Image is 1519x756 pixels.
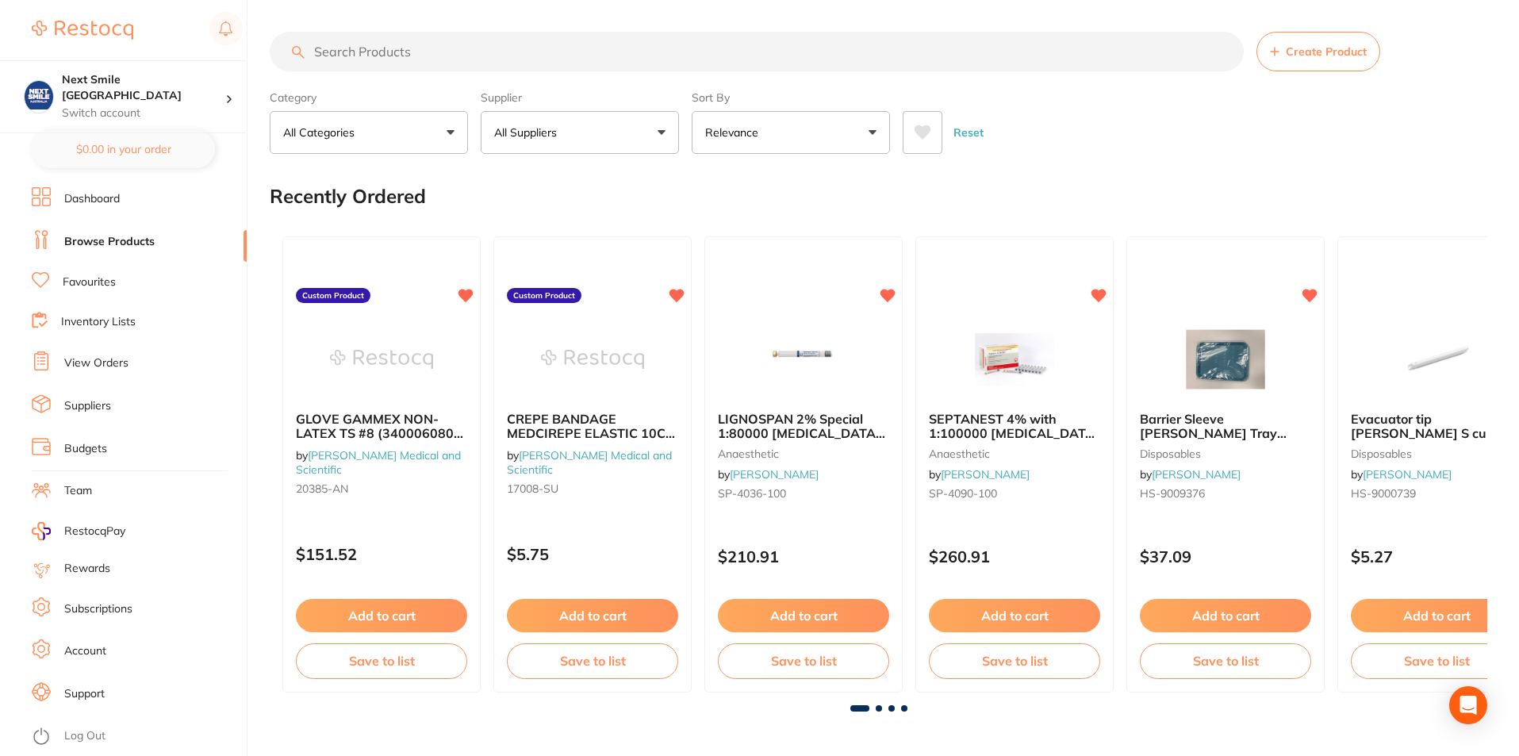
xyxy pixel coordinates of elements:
[283,125,361,140] p: All Categories
[25,81,53,109] img: Next Smile Melbourne
[929,643,1100,678] button: Save to list
[718,447,889,460] small: anaesthetic
[64,601,132,617] a: Subscriptions
[1140,599,1311,632] button: Add to cart
[507,448,672,477] span: by
[718,643,889,678] button: Save to list
[296,545,467,563] p: $151.52
[718,467,819,482] span: by
[507,545,678,563] p: $5.75
[32,522,51,540] img: RestocqPay
[64,561,110,577] a: Rewards
[296,288,370,304] label: Custom Product
[507,448,672,477] a: [PERSON_NAME] Medical and Scientific
[941,467,1030,482] a: [PERSON_NAME]
[270,90,468,105] label: Category
[1256,32,1380,71] button: Create Product
[494,125,563,140] p: All Suppliers
[64,643,106,659] a: Account
[507,482,678,495] small: 17008-SU
[270,32,1244,71] input: Search Products
[61,314,136,330] a: Inventory Lists
[507,412,678,441] b: CREPE BANDAGE MEDCIREPE ELASTIC 10CM (WB004) PACK1/2
[1140,547,1311,566] p: $37.09
[929,467,1030,482] span: by
[929,412,1100,441] b: SEPTANEST 4% with 1:100000 adrenalin 2.2ml 2xBox 50 GOLD
[1351,467,1452,482] span: by
[32,12,133,48] a: Restocq Logo
[270,186,426,208] h2: Recently Ordered
[1449,686,1487,724] div: Open Intercom Messenger
[541,320,644,399] img: CREPE BANDAGE MEDCIREPE ELASTIC 10CM (WB004) PACK1/2
[1140,643,1311,678] button: Save to list
[330,320,433,399] img: GLOVE GAMMEX NON-LATEX TS #8 (340006080) BOX/50
[32,130,215,168] button: $0.00 in your order
[507,288,581,304] label: Custom Product
[507,599,678,632] button: Add to cart
[62,106,225,121] p: Switch account
[1140,447,1311,460] small: disposables
[718,547,889,566] p: $210.91
[718,412,889,441] b: LIGNOSPAN 2% Special 1:80000 adrenalin 2.2ml 2xBox 50 Blue
[64,441,107,457] a: Budgets
[1286,45,1367,58] span: Create Product
[1152,467,1241,482] a: [PERSON_NAME]
[32,21,133,40] img: Restocq Logo
[64,398,111,414] a: Suppliers
[481,111,679,154] button: All Suppliers
[296,482,467,495] small: 20385-AN
[1385,320,1488,399] img: Evacuator tip HENRY SCHEIN S curve Vented 1 side 100 pk
[1363,467,1452,482] a: [PERSON_NAME]
[1140,412,1311,441] b: Barrier Sleeve HENRY SCHEIN Tray covers 36 x 27cm Box 500
[32,522,125,540] a: RestocqPay
[718,599,889,632] button: Add to cart
[507,643,678,678] button: Save to list
[949,111,988,154] button: Reset
[64,234,155,250] a: Browse Products
[296,643,467,678] button: Save to list
[692,90,890,105] label: Sort By
[929,487,1100,500] small: SP-4090-100
[963,320,1066,399] img: SEPTANEST 4% with 1:100000 adrenalin 2.2ml 2xBox 50 GOLD
[730,467,819,482] a: [PERSON_NAME]
[481,90,679,105] label: Supplier
[752,320,855,399] img: LIGNOSPAN 2% Special 1:80000 adrenalin 2.2ml 2xBox 50 Blue
[296,448,461,477] span: by
[1140,467,1241,482] span: by
[296,448,461,477] a: [PERSON_NAME] Medical and Scientific
[1140,487,1311,500] small: HS-9009376
[296,412,467,441] b: GLOVE GAMMEX NON-LATEX TS #8 (340006080) BOX/50
[929,547,1100,566] p: $260.91
[692,111,890,154] button: Relevance
[64,483,92,499] a: Team
[64,524,125,539] span: RestocqPay
[63,274,116,290] a: Favourites
[718,487,889,500] small: SP-4036-100
[270,111,468,154] button: All Categories
[64,191,120,207] a: Dashboard
[64,686,105,702] a: Support
[62,72,225,103] h4: Next Smile Melbourne
[929,447,1100,460] small: anaesthetic
[705,125,765,140] p: Relevance
[64,355,129,371] a: View Orders
[929,599,1100,632] button: Add to cart
[32,724,242,750] button: Log Out
[1174,320,1277,399] img: Barrier Sleeve HENRY SCHEIN Tray covers 36 x 27cm Box 500
[64,728,105,744] a: Log Out
[296,599,467,632] button: Add to cart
